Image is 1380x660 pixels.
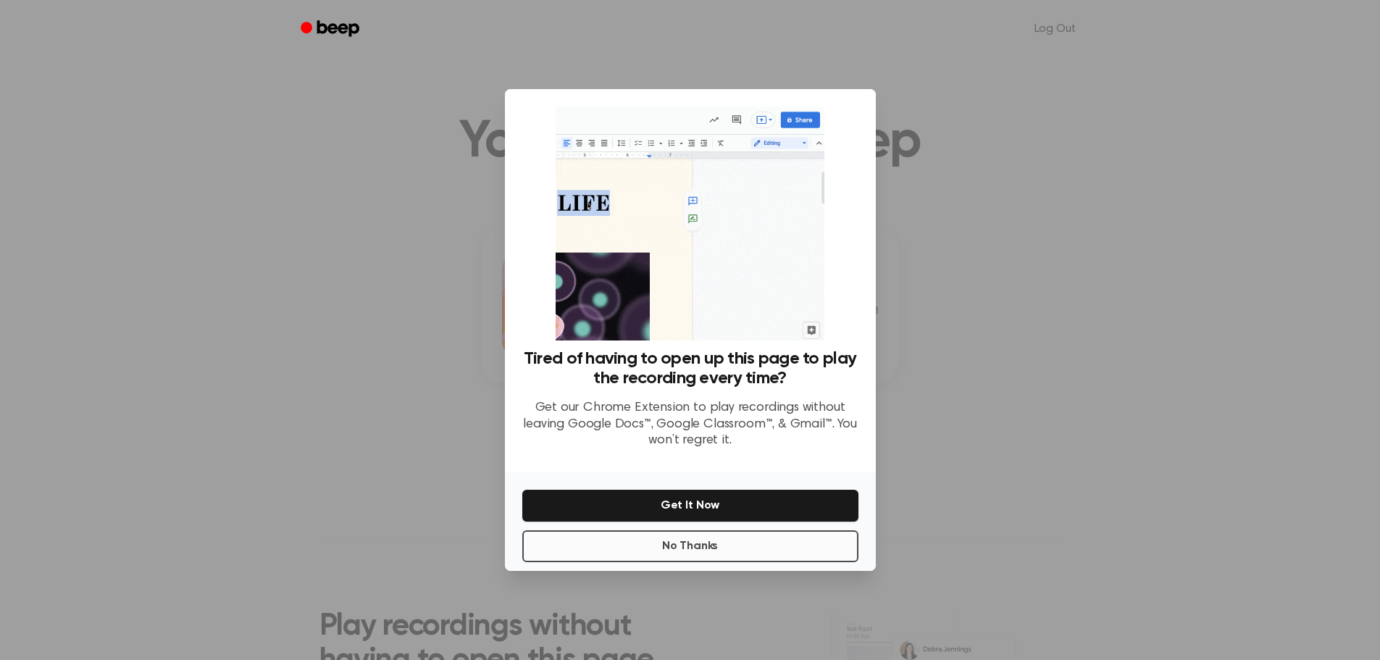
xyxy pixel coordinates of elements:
[556,106,824,341] img: Beep extension in action
[522,490,858,522] button: Get It Now
[522,349,858,388] h3: Tired of having to open up this page to play the recording every time?
[290,15,372,43] a: Beep
[522,400,858,449] p: Get our Chrome Extension to play recordings without leaving Google Docs™, Google Classroom™, & Gm...
[1020,12,1090,46] a: Log Out
[522,530,858,562] button: No Thanks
